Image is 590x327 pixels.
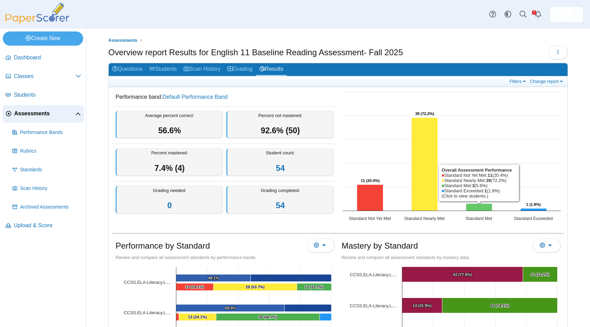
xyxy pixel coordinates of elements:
a: 54 [276,201,285,210]
a: Results [256,63,287,76]
span: Students [14,91,81,99]
dd: Performance band: [112,88,337,106]
path: [object Object], 1. Standard Not Yet Met. [176,314,179,321]
div: Review and compare all assessment standards by performance bands. [116,254,335,261]
span: Upload & Score [14,222,81,229]
text: 48.1% [208,276,219,280]
path: [object Object], 12. Mastered. [523,267,558,282]
a: Grading [224,63,256,76]
a: Standards [10,162,84,178]
text: 40 (74.1%) [490,304,509,308]
img: PaperScorer [3,3,72,24]
text: 13 (24.1%) [185,285,204,289]
a: Classes [3,68,84,85]
a: Questions [109,63,146,76]
a: Default Performance Band [163,94,228,100]
span: 7.4% (4) [155,164,185,173]
div: Student count: [226,148,334,176]
span: Assessments [108,38,137,43]
text: 42 (77.8%) [453,272,472,277]
text: 1 (1.9%) [526,202,541,206]
a: CCSS.ELA-Literacy.L.11-12.6 [350,303,397,308]
a: [object Object] [124,280,171,285]
span: Rubrics [20,148,81,155]
text: 12 (22.2%) [531,272,550,277]
span: Standards [20,166,81,173]
path: Standard Not Yet Met, 11. Overall Assessment Performance. [357,185,383,211]
span: Assessments [14,110,75,117]
a: ps.DJLweR3PqUi7feal [549,6,584,23]
div: Chart. Highcharts interactive chart. [339,88,564,226]
path: [object Object], 69.9074074074074. Average Percent Correct. [176,305,285,312]
path: Standard Met, 3. Overall Assessment Performance. [466,204,492,211]
path: [object Object], 4. Standard Exceeded. [320,314,332,321]
svg: Interactive chart [339,88,564,226]
div: Percent mastered: [116,148,223,176]
path: [object Object], 51.851851851851855. Average Percent Not Correct. [251,275,332,282]
div: Average percent correct: [116,111,223,139]
tspan: CCSS.ELA-Literacy.L.... [124,280,171,285]
a: Students [3,87,84,104]
text: 69.9% [225,306,236,310]
a: Create New [3,31,83,45]
h1: Overview report Results for English 11 Baseline Reading Assessment- Fall 2025 [108,47,403,58]
path: [object Object], 13. Standard Nearly Met. [179,314,216,321]
text: Standard Not Yet Met [349,216,391,221]
div: Review and compare all assessment standards by mastery data. [342,254,561,261]
a: Assessments [3,106,84,122]
text: 3 (5.6%) [472,198,486,202]
a: Change report [528,78,566,84]
a: Performance Bands [10,124,84,141]
path: [object Object], 42. Not Mastered. [402,267,523,282]
span: 56.6% [158,126,181,135]
text: 14 (25.9%) [413,304,432,308]
text: 11 (20.4%) [361,179,380,183]
span: Archived Assessments [20,204,81,211]
a: 0 [167,201,172,210]
a: 54 [276,164,285,173]
path: [object Object], 14. Not Mastered. [402,298,442,313]
path: Standard Exceeded, 1. Overall Assessment Performance. [521,209,547,211]
h1: Performance by Standard [116,240,210,252]
path: [object Object], 36. Standard Met. [216,314,320,321]
span: Scan History [20,185,81,192]
text: 13 (24.1%) [188,315,207,319]
span: 92.6% (50) [261,126,300,135]
span: Dashboard [14,54,81,61]
path: [object Object], 30.092592592592595. Average Percent Not Correct. [285,305,332,312]
text: Standard Exceeded [514,216,553,221]
text: 29 (53.7%) [246,285,265,289]
a: Rubrics [10,143,84,160]
a: Scan History [180,63,224,76]
div: Grading completed: [226,186,334,214]
path: [object Object], 48.148148148148145. Average Percent Correct. [176,275,251,282]
span: Performance Bands [20,129,81,136]
path: Standard Nearly Met, 39. Overall Assessment Performance. [412,118,438,211]
div: Grading needed: [116,186,223,214]
path: [object Object], 13. Standard Not Yet Met. [176,283,214,291]
text: 36 (66.7%) [258,315,277,319]
button: More options [532,239,561,252]
h1: Mastery by Standard [342,240,418,252]
tspan: CCSS.ELA-Literacy.L.... [124,310,171,315]
a: Scan History [10,180,84,197]
text: Standard Nearly Met [404,216,445,221]
span: Shaylene Krupinski [561,9,572,20]
a: CCSS.ELA-Literacy.L.11-12.1 [350,272,397,277]
a: Upload & Score [3,218,84,234]
tspan: CCSS.ELA-Literacy.L.... [350,272,397,277]
a: Assessments [107,36,139,45]
path: [object Object], 29. Standard Nearly Met. [214,283,297,291]
button: More options [306,239,335,252]
text: Standard Met [466,216,492,221]
a: Alerts [531,7,546,22]
div: Percent not mastered: [226,111,334,139]
a: Archived Assessments [10,199,84,215]
span: Classes [14,73,76,80]
path: [object Object], 40. Mastered. [442,298,558,313]
text: 39 (72.2%) [415,112,434,116]
a: PaperScorer [3,19,72,25]
a: Students [146,63,180,76]
a: Dashboard [3,50,84,66]
path: [object Object], 12. Standard Met. [297,283,332,291]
